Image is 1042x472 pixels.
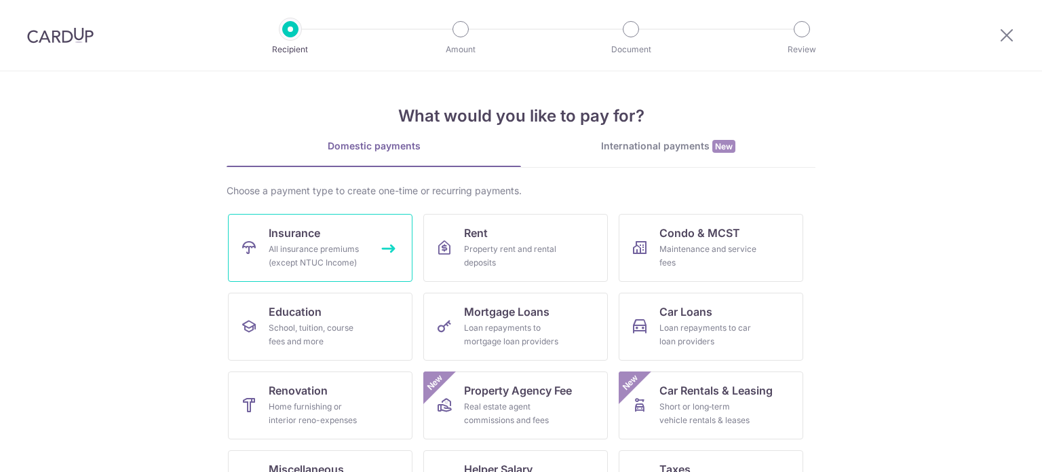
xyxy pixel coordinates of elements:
[619,214,803,282] a: Condo & MCSTMaintenance and service fees
[423,293,608,361] a: Mortgage LoansLoan repayments to mortgage loan providers
[659,225,740,241] span: Condo & MCST
[659,242,757,270] div: Maintenance and service fees
[227,139,521,153] div: Domestic payments
[521,139,815,153] div: International payments
[423,214,608,282] a: RentProperty rent and rental deposits
[240,43,341,56] p: Recipient
[228,214,412,282] a: InsuranceAll insurance premiums (except NTUC Income)
[464,242,562,270] div: Property rent and rental deposits
[27,27,94,43] img: CardUp
[752,43,852,56] p: Review
[269,321,366,348] div: School, tuition, course fees and more
[619,371,803,439] a: Car Rentals & LeasingShort or long‑term vehicle rentals & leasesNew
[581,43,681,56] p: Document
[269,400,366,427] div: Home furnishing or interior reno-expenses
[659,400,757,427] div: Short or long‑term vehicle rentals & leases
[269,382,328,399] span: Renovation
[269,304,322,320] span: Education
[659,321,757,348] div: Loan repayments to car loan providers
[659,304,712,320] span: Car Loans
[227,184,815,198] div: Choose a payment type to create one-time or recurring payments.
[423,371,608,439] a: Property Agency FeeReal estate agent commissions and feesNew
[619,371,642,394] span: New
[410,43,511,56] p: Amount
[269,225,320,241] span: Insurance
[424,371,446,394] span: New
[619,293,803,361] a: Car LoansLoan repayments to car loan providers
[464,304,549,320] span: Mortgage Loans
[464,225,488,241] span: Rent
[269,242,366,270] div: All insurance premiums (except NTUC Income)
[464,382,572,399] span: Property Agency Fee
[464,400,562,427] div: Real estate agent commissions and fees
[228,371,412,439] a: RenovationHome furnishing or interior reno-expenses
[228,293,412,361] a: EducationSchool, tuition, course fees and more
[227,104,815,128] h4: What would you like to pay for?
[659,382,773,399] span: Car Rentals & Leasing
[712,140,735,153] span: New
[464,321,562,348] div: Loan repayments to mortgage loan providers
